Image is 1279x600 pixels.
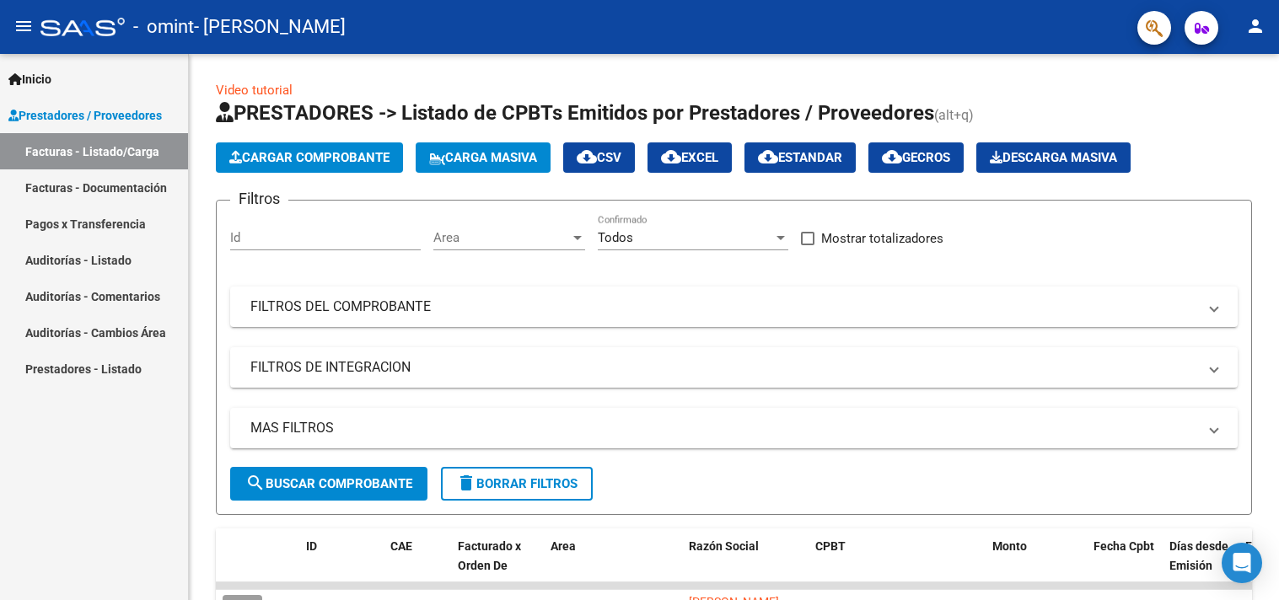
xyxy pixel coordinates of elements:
span: Todos [598,230,633,245]
button: Gecros [868,142,964,173]
mat-icon: cloud_download [577,147,597,167]
span: Mostrar totalizadores [821,228,943,249]
span: CPBT [815,539,846,553]
span: ID [306,539,317,553]
div: Open Intercom Messenger [1222,543,1262,583]
a: Video tutorial [216,83,293,98]
button: EXCEL [648,142,732,173]
span: Inicio [8,70,51,88]
mat-icon: cloud_download [882,147,902,167]
h3: Filtros [230,187,288,211]
mat-panel-title: FILTROS DE INTEGRACION [250,358,1197,377]
mat-panel-title: MAS FILTROS [250,419,1197,437]
span: CSV [577,150,621,165]
span: Estandar [758,150,842,165]
span: Razón Social [689,539,759,553]
span: Area [433,230,570,245]
mat-panel-title: FILTROS DEL COMPROBANTE [250,297,1197,316]
mat-icon: delete [456,473,476,493]
button: Descarga Masiva [976,142,1131,173]
span: - omint [133,8,194,46]
span: CAE [390,539,412,553]
mat-icon: menu [13,16,34,36]
mat-expansion-panel-header: FILTROS DE INTEGRACION [230,347,1238,388]
app-download-masive: Descarga masiva de comprobantes (adjuntos) [976,142,1131,173]
span: Prestadores / Proveedores [8,106,162,125]
span: Descarga Masiva [990,150,1117,165]
span: Carga Masiva [429,150,537,165]
mat-icon: cloud_download [758,147,778,167]
mat-icon: person [1245,16,1266,36]
button: Buscar Comprobante [230,467,427,501]
span: EXCEL [661,150,718,165]
span: Cargar Comprobante [229,150,390,165]
span: PRESTADORES -> Listado de CPBTs Emitidos por Prestadores / Proveedores [216,101,934,125]
mat-expansion-panel-header: MAS FILTROS [230,408,1238,448]
span: Monto [992,539,1027,553]
span: Buscar Comprobante [245,476,412,491]
button: Cargar Comprobante [216,142,403,173]
mat-icon: search [245,473,266,493]
span: Fecha Cpbt [1094,539,1154,553]
span: - [PERSON_NAME] [194,8,346,46]
span: Borrar Filtros [456,476,578,491]
button: Estandar [744,142,856,173]
button: CSV [563,142,635,173]
span: Area [551,539,576,553]
mat-expansion-panel-header: FILTROS DEL COMPROBANTE [230,287,1238,327]
span: Gecros [882,150,950,165]
button: Borrar Filtros [441,467,593,501]
span: Días desde Emisión [1169,539,1228,572]
span: (alt+q) [934,107,974,123]
mat-icon: cloud_download [661,147,681,167]
button: Carga Masiva [416,142,551,173]
span: Facturado x Orden De [458,539,521,572]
